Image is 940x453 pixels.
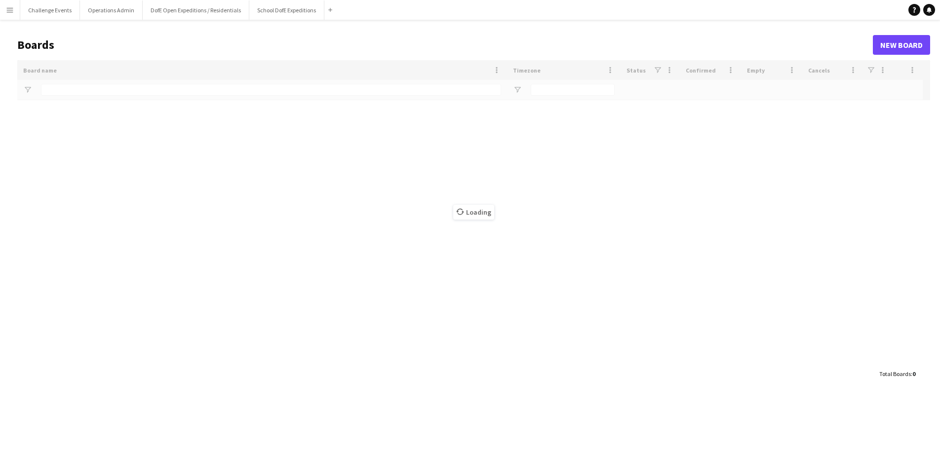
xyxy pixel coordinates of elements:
[17,38,873,52] h1: Boards
[879,364,915,383] div: :
[453,205,494,220] span: Loading
[143,0,249,20] button: DofE Open Expeditions / Residentials
[249,0,324,20] button: School DofE Expeditions
[879,370,911,377] span: Total Boards
[20,0,80,20] button: Challenge Events
[873,35,930,55] a: New Board
[80,0,143,20] button: Operations Admin
[912,370,915,377] span: 0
